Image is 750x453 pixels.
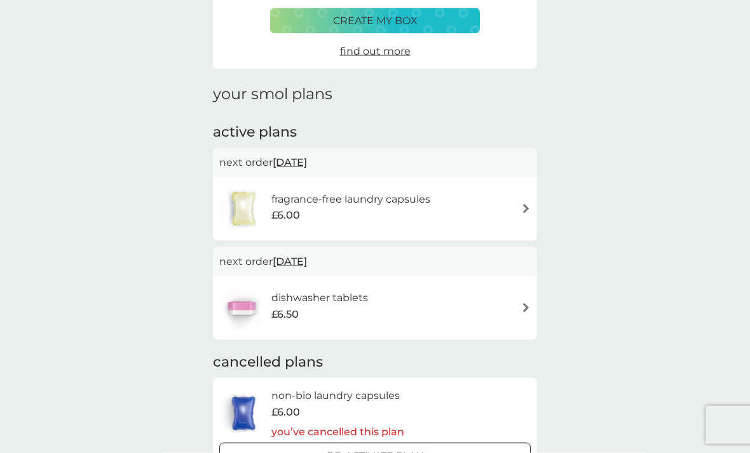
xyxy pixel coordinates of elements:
[271,306,299,323] span: £6.50
[271,388,404,404] h6: non-bio laundry capsules
[219,254,531,270] p: next order
[273,249,307,274] span: [DATE]
[271,207,300,224] span: £6.00
[219,187,268,231] img: fragrance-free laundry capsules
[219,391,268,436] img: non-bio laundry capsules
[213,353,537,372] h2: cancelled plans
[333,13,418,29] p: create my box
[271,404,300,421] span: £6.00
[219,154,531,171] p: next order
[213,85,537,104] h1: your smol plans
[521,303,531,313] img: arrow right
[521,204,531,213] img: arrow right
[273,150,307,175] span: [DATE]
[271,290,368,306] h6: dishwasher tablets
[271,424,404,440] p: you’ve cancelled this plan
[271,191,430,208] h6: fragrance-free laundry capsules
[213,123,537,142] h2: active plans
[270,8,480,34] button: create my box
[340,43,411,60] a: find out more
[340,45,411,57] span: find out more
[219,286,264,330] img: dishwasher tablets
